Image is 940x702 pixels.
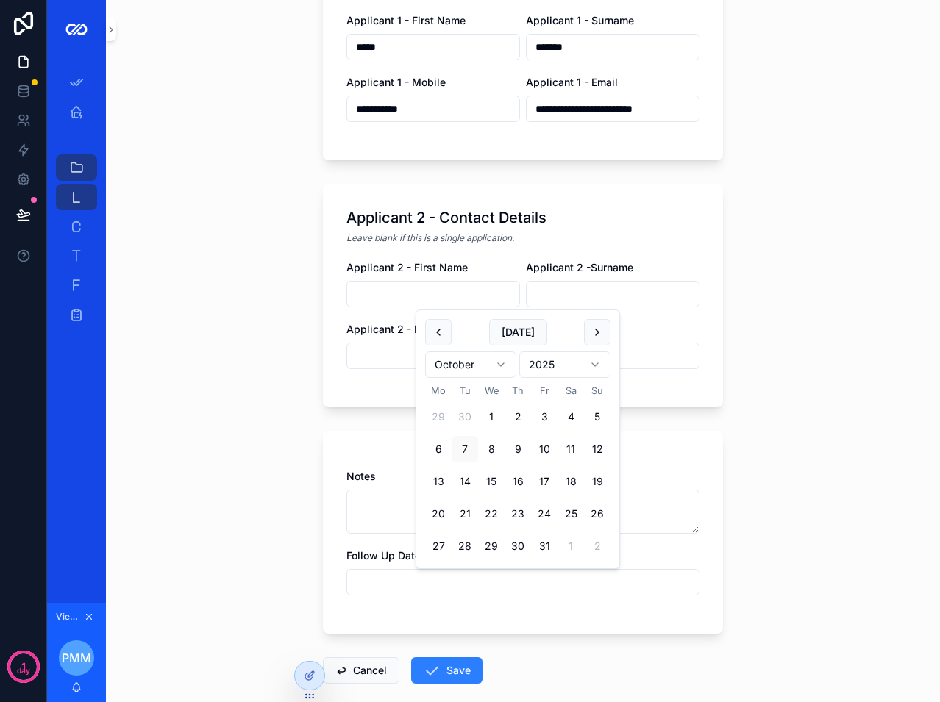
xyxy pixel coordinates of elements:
[558,533,584,559] button: Saturday, 1 November 2025
[558,436,584,462] button: Saturday, 11 October 2025
[505,501,531,527] button: Thursday, 23 October 2025
[478,436,505,462] button: Wednesday, 8 October 2025
[531,384,558,398] th: Friday
[531,468,558,495] button: Friday, 17 October 2025
[21,659,26,674] p: 1
[584,404,610,430] button: Sunday, 5 October 2025
[425,384,610,559] table: October 2025
[478,384,505,398] th: Wednesday
[62,649,91,667] span: PMM
[584,501,610,527] button: Sunday, 26 October 2025
[531,404,558,430] button: Friday, 3 October 2025
[346,76,446,88] span: Applicant 1 - Mobile
[452,468,478,495] button: Tuesday, 14 October 2025
[17,665,30,677] p: day
[411,657,483,684] button: Save
[584,436,610,462] button: Sunday, 12 October 2025
[425,436,452,462] button: Monday, 6 October 2025
[346,261,468,273] span: Applicant 2 - First Name
[531,436,558,462] button: Friday, 10 October 2025
[452,404,478,430] button: Tuesday, 30 September 2025
[558,404,584,430] button: Saturday, 4 October 2025
[526,261,633,273] span: Applicant 2 -Surname
[584,384,610,398] th: Sunday
[425,384,452,398] th: Monday
[452,501,478,527] button: Tuesday, 21 October 2025
[558,468,584,495] button: Saturday, 18 October 2025
[584,468,610,495] button: Sunday, 19 October 2025
[505,468,531,495] button: Thursday, 16 October 2025
[323,657,399,684] button: Cancel
[489,319,547,345] button: [DATE]
[346,14,466,26] span: Applicant 1 - First Name
[47,59,106,347] div: scrollable content
[425,533,452,559] button: Monday, 27 October 2025
[526,76,618,88] span: Applicant 1 - Email
[425,468,452,495] button: Monday, 13 October 2025
[56,611,81,623] span: Viewing as [PERSON_NAME]
[505,436,531,462] button: Thursday, 9 October 2025
[558,501,584,527] button: Saturday, 25 October 2025
[478,501,505,527] button: Wednesday, 22 October 2025
[452,533,478,559] button: Tuesday, 28 October 2025
[531,501,558,527] button: Friday, 24 October 2025
[346,549,421,562] span: Follow Up Date
[478,404,505,430] button: Wednesday, 1 October 2025
[505,384,531,398] th: Thursday
[505,533,531,559] button: Thursday, 30 October 2025
[452,436,478,462] button: Today, Tuesday, 7 October 2025
[526,14,634,26] span: Applicant 1 - Surname
[478,468,505,495] button: Wednesday, 15 October 2025
[425,501,452,527] button: Monday, 20 October 2025
[452,384,478,398] th: Tuesday
[425,404,452,430] button: Monday, 29 September 2025
[346,470,376,482] span: Notes
[346,323,448,335] span: Applicant 2 - Mobile
[531,533,558,559] button: Friday, 31 October 2025
[65,18,88,41] img: App logo
[346,232,514,244] em: Leave blank if this is a single application.
[558,384,584,398] th: Saturday
[584,533,610,559] button: Sunday, 2 November 2025
[505,404,531,430] button: Thursday, 2 October 2025
[346,207,546,228] h1: Applicant 2 - Contact Details
[478,533,505,559] button: Wednesday, 29 October 2025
